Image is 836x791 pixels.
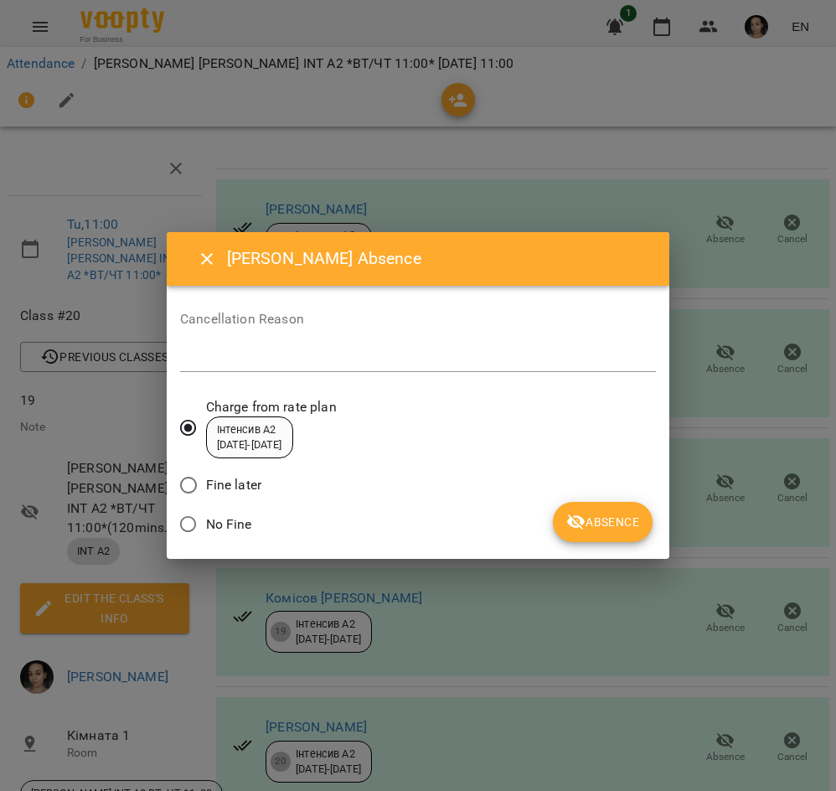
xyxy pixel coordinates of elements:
[206,475,261,495] span: Fine later
[206,397,337,417] span: Charge from rate plan
[206,514,252,535] span: No Fine
[553,502,653,542] button: Absence
[566,512,639,532] span: Absence
[187,239,227,279] button: Close
[217,422,282,453] div: Інтенсив А2 [DATE] - [DATE]
[180,313,656,326] label: Cancellation Reason
[227,246,649,271] h6: [PERSON_NAME] Absence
